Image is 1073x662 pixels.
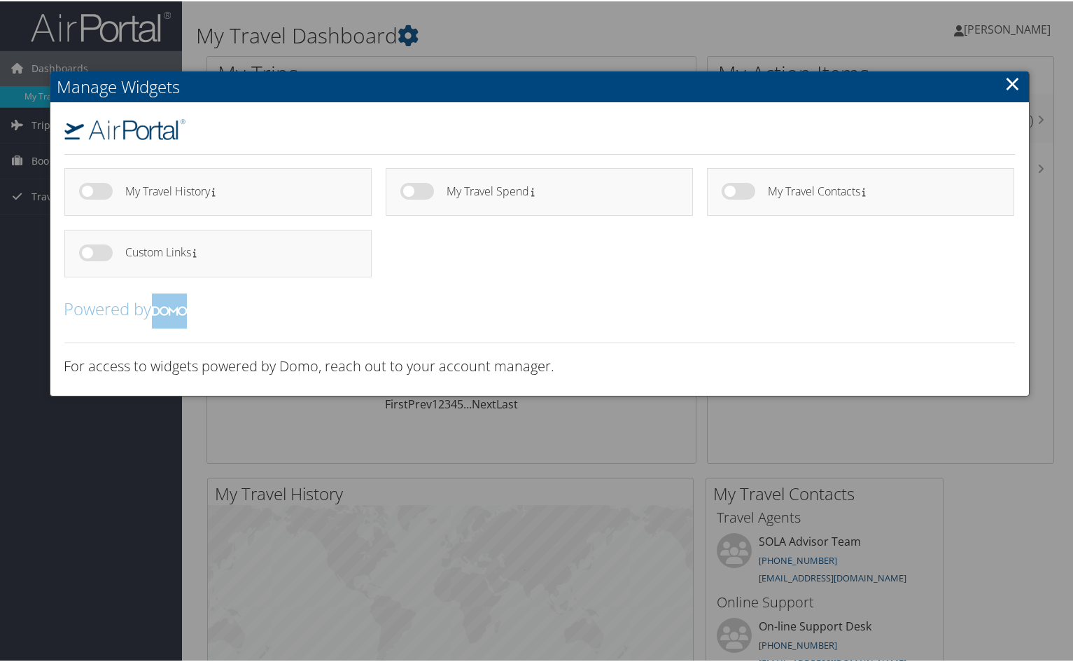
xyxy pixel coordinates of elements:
[125,184,346,196] h4: My Travel History
[64,118,186,139] img: airportal-logo.png
[64,292,1015,327] h2: Powered by
[64,355,1015,375] h3: For access to widgets powered by Domo, reach out to your account manager.
[125,245,346,257] h4: Custom Links
[447,184,668,196] h4: My Travel Spend
[768,184,989,196] h4: My Travel Contacts
[152,292,187,327] img: domo-logo.png
[1005,68,1021,96] a: Close
[50,70,1029,101] h2: Manage Widgets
